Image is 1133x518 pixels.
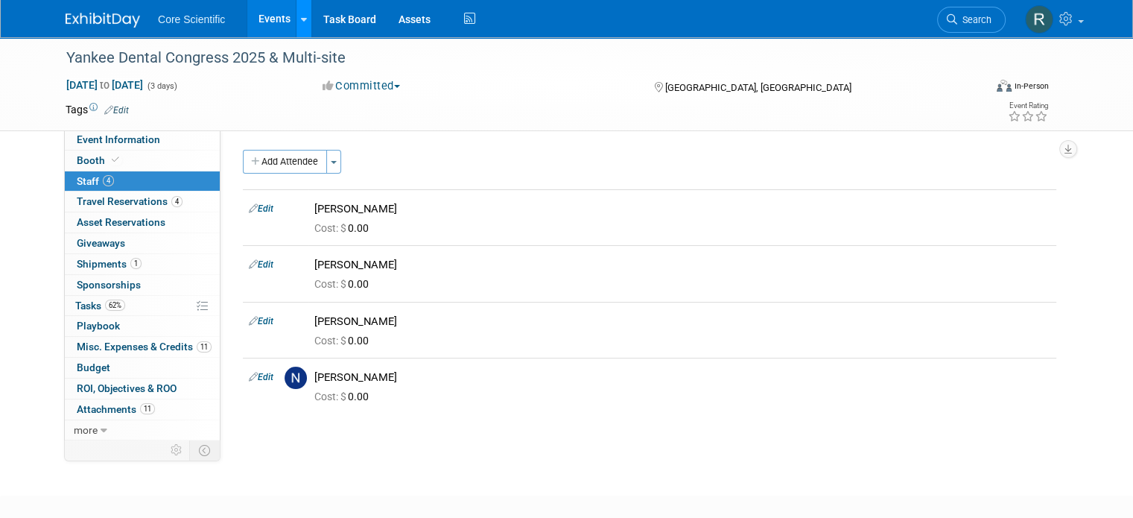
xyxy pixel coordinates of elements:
div: Yankee Dental Congress 2025 & Multi-site [61,45,965,72]
span: Cost: $ [314,391,348,402]
span: 11 [197,341,212,353]
a: more [65,420,220,440]
a: Edit [249,203,273,214]
span: Giveaways [77,237,125,249]
a: Giveaways [65,233,220,253]
span: to [98,79,112,91]
a: Search [937,7,1006,33]
span: Tasks [75,300,125,312]
img: N.jpg [285,367,307,389]
a: Sponsorships [65,275,220,295]
span: Travel Reservations [77,195,183,207]
a: Travel Reservations4 [65,192,220,212]
span: Shipments [77,258,142,270]
td: Tags [66,102,129,117]
span: Cost: $ [314,335,348,347]
span: (3 days) [146,81,177,91]
div: [PERSON_NAME] [314,370,1050,385]
span: Event Information [77,133,160,145]
span: Asset Reservations [77,216,165,228]
span: Staff [77,175,114,187]
span: ROI, Objectives & ROO [77,382,177,394]
span: Cost: $ [314,222,348,234]
a: Misc. Expenses & Credits11 [65,337,220,357]
a: Booth [65,151,220,171]
span: [DATE] [DATE] [66,78,144,92]
span: Playbook [77,320,120,332]
img: Format-Inperson.png [997,80,1012,92]
a: Budget [65,358,220,378]
span: 4 [103,175,114,186]
span: [GEOGRAPHIC_DATA], [GEOGRAPHIC_DATA] [665,82,851,93]
a: Tasks62% [65,296,220,316]
span: 11 [140,403,155,414]
span: 0.00 [314,335,375,347]
span: 0.00 [314,278,375,290]
td: Personalize Event Tab Strip [164,440,190,460]
span: more [74,424,98,436]
button: Add Attendee [243,150,327,174]
div: Event Rating [1008,102,1048,110]
div: [PERSON_NAME] [314,315,1050,329]
div: In-Person [1014,80,1049,92]
span: Booth [77,154,122,166]
button: Committed [317,78,406,94]
div: [PERSON_NAME] [314,202,1050,216]
span: 1 [130,258,142,269]
td: Toggle Event Tabs [190,440,220,460]
a: Asset Reservations [65,212,220,233]
img: ExhibitDay [66,13,140,28]
span: Core Scientific [158,13,225,25]
span: Attachments [77,403,155,415]
a: Edit [249,372,273,382]
a: Edit [104,105,129,116]
a: Event Information [65,130,220,150]
span: Misc. Expenses & Credits [77,341,212,353]
span: 4 [171,196,183,207]
div: [PERSON_NAME] [314,258,1050,272]
a: Edit [249,259,273,270]
span: Search [957,14,991,25]
img: Rachel Wolff [1025,5,1053,34]
div: Event Format [904,78,1049,100]
i: Booth reservation complete [112,156,119,164]
span: Sponsorships [77,279,141,291]
a: Edit [249,316,273,326]
a: Shipments1 [65,254,220,274]
span: Budget [77,361,110,373]
a: Attachments11 [65,399,220,420]
a: ROI, Objectives & ROO [65,379,220,399]
a: Playbook [65,316,220,336]
a: Staff4 [65,171,220,192]
span: 0.00 [314,222,375,234]
span: 0.00 [314,391,375,402]
span: 62% [105,300,125,311]
span: Cost: $ [314,278,348,290]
